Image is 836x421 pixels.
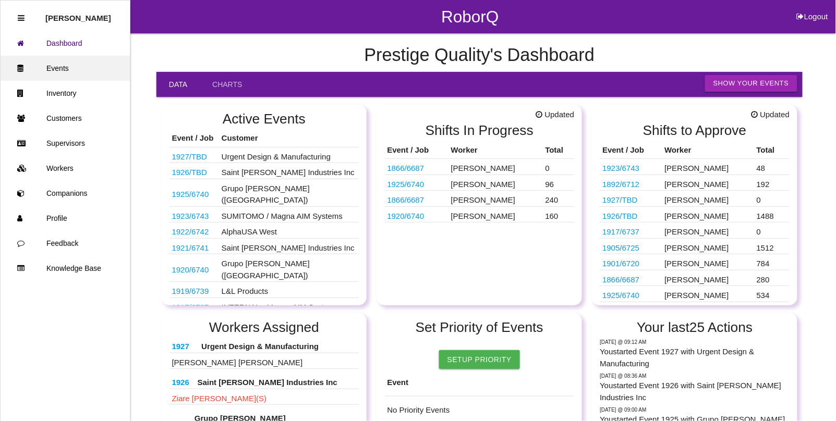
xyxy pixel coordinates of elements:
[600,191,790,207] tr: TBD
[172,190,209,199] a: 1925/6740
[602,243,639,252] a: 1905/6725
[439,350,520,369] a: Setup Priority
[385,159,449,175] td: 68546289AB (@ Magna AIM)
[169,163,219,179] td: KNL
[662,286,754,302] td: [PERSON_NAME]
[169,222,219,239] td: WA14CO14
[18,6,25,31] div: Close
[602,275,639,284] a: 1866/6687
[385,175,449,191] td: P703 PCBA
[385,159,575,175] tr: 68546289AB (@ Magna AIM)
[754,270,790,286] td: 280
[385,206,575,222] tr: P703 PCBA
[1,131,130,156] a: Supervisors
[600,406,790,414] p: Thursday @ 09:00 AM
[385,191,449,207] td: 68546289AB (@ Magna AIM)
[169,338,199,353] th: TBD
[169,298,219,314] td: 2002007; 2002021
[662,254,754,270] td: [PERSON_NAME]
[1,106,130,131] a: Customers
[1,156,130,181] a: Workers
[754,222,790,239] td: 0
[705,75,797,92] button: Show Your Events
[662,206,754,222] td: [PERSON_NAME]
[172,378,189,387] a: 1926
[600,123,790,138] h2: Shifts to Approve
[543,191,575,207] td: 240
[200,72,255,97] a: Charts
[172,303,209,312] a: 1917/6737
[754,142,790,159] th: Total
[169,320,359,335] h2: Workers Assigned
[169,112,359,127] h2: Active Events
[662,159,754,175] td: [PERSON_NAME]
[662,302,754,318] td: [PERSON_NAME]
[600,302,790,318] tr: 10301666
[156,45,803,65] h4: Prestige Quality 's Dashboard
[449,159,543,175] td: [PERSON_NAME]
[219,298,359,314] td: INTERNAL - Magna AIM Systems
[662,238,754,254] td: [PERSON_NAME]
[45,6,111,22] p: Rosie Blandino
[169,179,219,206] td: P703 PCBA
[754,206,790,222] td: 1488
[754,302,790,318] td: 1428
[600,222,790,239] tr: 2002007; 2002021
[156,72,200,97] a: Data
[1,81,130,106] a: Inventory
[602,291,639,300] a: 1925/6740
[387,164,425,172] a: 1866/6687
[169,282,219,298] td: K4036AC1HC (61492)
[172,168,208,177] a: 1926/TBD
[602,195,638,204] a: 1927/TBD
[199,338,359,353] th: Urgent Design & Manufacturing
[385,369,575,397] th: Event
[600,270,790,286] tr: 68546289AB (@ Magna AIM)
[602,227,639,236] a: 1917/6737
[662,222,754,239] td: [PERSON_NAME]
[754,286,790,302] td: 534
[536,109,574,121] span: Updated
[600,346,790,369] p: You started Event 1927 with Urgent Design & Manufacturing
[172,342,189,351] a: 1927
[600,338,790,346] p: Today @ 09:12 AM
[662,191,754,207] td: [PERSON_NAME]
[1,256,130,281] a: Knowledge Base
[602,180,639,189] a: 1892/6712
[754,175,790,191] td: 192
[600,372,790,380] p: Today @ 08:36 AM
[172,227,209,236] a: 1922/6742
[385,175,575,191] tr: P703 PCBA
[1,206,130,231] a: Profile
[449,206,543,222] td: [PERSON_NAME]
[602,259,639,268] a: 1901/6720
[385,191,575,207] tr: 68546289AB (@ Magna AIM)
[1,181,130,206] a: Companions
[600,238,790,254] tr: 10301666
[219,254,359,282] td: Grupo [PERSON_NAME] ([GEOGRAPHIC_DATA])
[169,238,219,254] td: 68403782AB
[662,142,754,159] th: Worker
[754,191,790,207] td: 0
[543,175,575,191] td: 96
[600,159,790,175] tr: 68343526AB
[169,147,219,163] td: TBD
[600,175,790,191] tr: 68427781AA; 68340793AA
[172,287,209,295] a: 1919/6739
[172,152,208,161] a: 1927/TBD
[754,238,790,254] td: 1512
[1,31,130,56] a: Dashboard
[543,142,575,159] th: Total
[1,231,130,256] a: Feedback
[169,353,359,369] td: [PERSON_NAME] [PERSON_NAME]
[172,265,209,274] a: 1920/6740
[602,212,638,220] a: 1926/TBD
[751,109,790,121] span: Updated
[385,123,575,138] h2: Shifts In Progress
[387,212,425,220] a: 1920/6740
[219,163,359,179] td: Saint [PERSON_NAME] Industries Inc
[754,159,790,175] td: 48
[195,374,359,389] th: Saint [PERSON_NAME] Industries Inc
[600,254,790,270] tr: PJ6B S045A76 AG3JA6
[600,286,790,302] tr: P703 PCBA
